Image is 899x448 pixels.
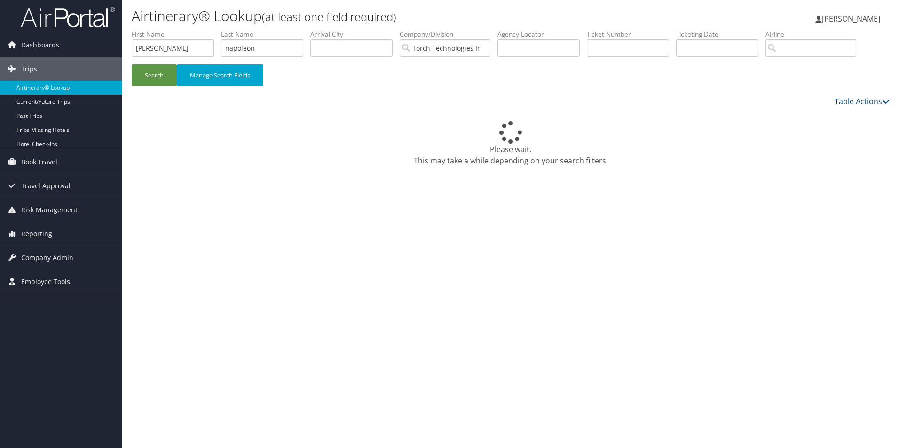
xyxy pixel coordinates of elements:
[400,30,497,39] label: Company/Division
[765,30,863,39] label: Airline
[21,270,70,294] span: Employee Tools
[676,30,765,39] label: Ticketing Date
[497,30,587,39] label: Agency Locator
[21,174,71,198] span: Travel Approval
[21,33,59,57] span: Dashboards
[132,64,177,86] button: Search
[21,57,37,81] span: Trips
[21,150,57,174] span: Book Travel
[587,30,676,39] label: Ticket Number
[221,30,310,39] label: Last Name
[132,6,637,26] h1: Airtinerary® Lookup
[262,9,396,24] small: (at least one field required)
[815,5,890,33] a: [PERSON_NAME]
[835,96,890,107] a: Table Actions
[21,246,73,270] span: Company Admin
[132,30,221,39] label: First Name
[132,121,890,166] div: Please wait. This may take a while depending on your search filters.
[310,30,400,39] label: Arrival City
[177,64,263,86] button: Manage Search Fields
[21,198,78,222] span: Risk Management
[822,14,880,24] span: [PERSON_NAME]
[21,222,52,246] span: Reporting
[21,6,115,28] img: airportal-logo.png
